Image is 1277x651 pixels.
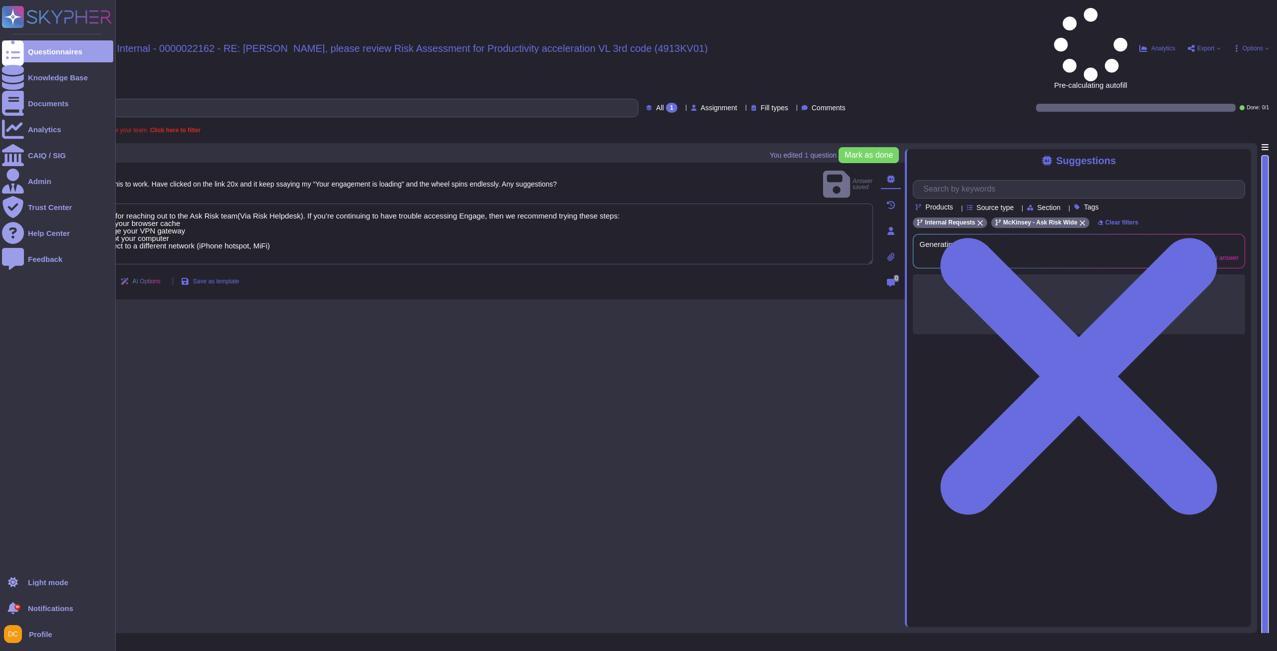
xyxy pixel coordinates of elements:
[1247,105,1260,110] span: Done:
[70,204,873,264] textarea: Thank you for reaching out to the Ask Risk team(Via Risk Helpdesk). If you’re continuing to have ...
[1197,45,1215,51] span: Export
[839,147,899,163] button: Mark as done
[2,196,113,218] a: Trust Center
[2,40,113,62] a: Questionnaires
[4,625,22,643] img: user
[2,248,113,270] a: Feedback
[28,48,82,55] div: Questionnaires
[28,229,70,237] div: Help Center
[2,144,113,166] a: CAIQ / SIG
[28,255,62,263] div: Feedback
[39,99,638,117] input: Search by keywords
[117,43,708,53] span: Internal - 0000022162 - RE: [PERSON_NAME], please review Risk Assessment for Productivity acceler...
[2,118,113,140] a: Analytics
[2,222,113,244] a: Help Center
[1243,45,1263,51] span: Options
[666,103,677,113] div: 1
[173,271,247,291] button: Save as template
[28,100,69,107] div: Documents
[28,204,72,211] div: Trust Center
[845,151,893,159] span: Mark as done
[14,604,20,610] div: 9+
[918,181,1245,198] input: Search by keywords
[805,152,809,159] b: 1
[28,605,73,612] span: Notifications
[1151,45,1175,51] span: Analytics
[29,631,52,638] span: Profile
[28,152,66,159] div: CAIQ / SIG
[1054,8,1127,89] span: Pre-calculating autofill
[812,104,846,111] span: Comments
[28,178,51,185] div: Admin
[28,74,88,81] div: Knowledge Base
[2,66,113,88] a: Knowledge Base
[770,152,837,159] span: You edited question
[894,275,899,282] span: 0
[28,579,68,586] div: Light mode
[2,623,29,645] button: user
[193,278,239,284] span: Save as template
[2,170,113,192] a: Admin
[133,278,161,284] span: AI Options
[28,126,61,133] div: Analytics
[82,180,557,188] span: I cant get this to work. Have clicked on the link 20x and it keep ssaying my “Your engagement is ...
[34,127,201,133] span: A question is assigned to you or your team.
[823,169,873,200] span: Answer saved
[2,92,113,114] a: Documents
[1262,105,1269,110] span: 0 / 1
[148,127,201,134] b: Click here to filter
[701,104,737,111] span: Assignment
[656,104,664,111] span: All
[761,104,788,111] span: Fill types
[1139,44,1175,52] button: Analytics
